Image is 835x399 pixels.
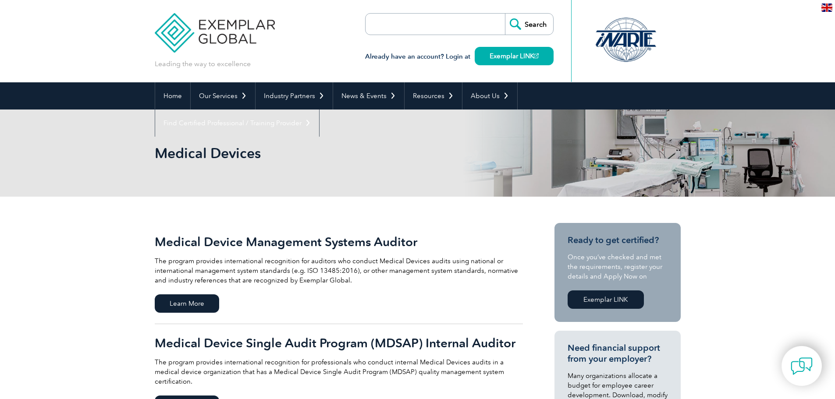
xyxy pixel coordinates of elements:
[155,256,523,285] p: The program provides international recognition for auditors who conduct Medical Devices audits us...
[405,82,462,109] a: Resources
[534,53,539,58] img: open_square.png
[191,82,255,109] a: Our Services
[821,4,832,12] img: en
[568,235,668,246] h3: Ready to get certified?
[155,109,319,137] a: Find Certified Professional / Training Provider
[568,343,668,364] h3: Need financial support from your employer?
[365,51,554,62] h3: Already have an account? Login at
[462,82,517,109] a: About Us
[155,82,190,109] a: Home
[791,355,813,377] img: contact-chat.png
[256,82,333,109] a: Industry Partners
[475,47,554,65] a: Exemplar LINK
[568,290,644,309] a: Exemplar LINK
[333,82,404,109] a: News & Events
[155,223,523,324] a: Medical Device Management Systems Auditor The program provides international recognition for audi...
[155,235,523,249] h2: Medical Device Management Systems Auditor
[155,357,523,386] p: The program provides international recognition for professionals who conduct internal Medical Dev...
[155,59,251,69] p: Leading the way to excellence
[505,14,553,35] input: Search
[155,145,491,162] h1: Medical Devices
[155,294,219,313] span: Learn More
[155,336,523,350] h2: Medical Device Single Audit Program (MDSAP) Internal Auditor
[568,252,668,281] p: Once you’ve checked and met the requirements, register your details and Apply Now on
